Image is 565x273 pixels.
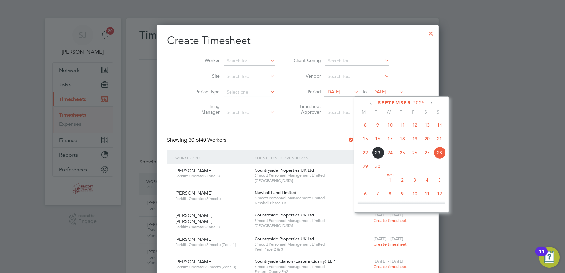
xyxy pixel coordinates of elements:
[175,242,250,247] span: Forklift Operator (Simcott) (Zone 1)
[378,100,411,106] span: September
[253,150,372,165] div: Client Config / Vendor / Site
[374,218,407,223] span: Create timesheet
[167,34,428,47] h2: Create Timesheet
[374,236,403,241] span: [DATE] - [DATE]
[372,160,384,173] span: 30
[396,188,409,200] span: 9
[407,109,419,115] span: F
[384,147,396,159] span: 24
[255,258,335,264] span: Countryside Clarion (Eastern Quarry) LLP
[360,87,369,96] span: To
[255,264,370,269] span: Simcott Personnel Management Limited
[396,174,409,186] span: 2
[348,137,414,143] label: Hide created timesheets
[433,119,446,131] span: 14
[433,174,446,186] span: 5
[255,195,370,201] span: Simcott Personnel Management Limited
[255,247,370,252] span: Peel Place 2 & 3
[175,259,213,265] span: [PERSON_NAME]
[174,150,253,165] div: Worker / Role
[396,133,409,145] span: 18
[421,188,433,200] span: 11
[175,190,213,196] span: [PERSON_NAME]
[325,72,389,81] input: Search for...
[359,160,372,173] span: 29
[372,89,386,95] span: [DATE]
[255,212,314,218] span: Countryside Properties UK Ltd
[409,119,421,131] span: 12
[292,58,321,63] label: Client Config
[255,236,314,241] span: Countryside Properties UK Ltd
[421,147,433,159] span: 27
[358,109,370,115] span: M
[191,103,220,115] label: Hiring Manager
[433,188,446,200] span: 12
[372,119,384,131] span: 9
[409,188,421,200] span: 10
[384,119,396,131] span: 10
[372,147,384,159] span: 23
[359,188,372,200] span: 6
[421,119,433,131] span: 13
[409,147,421,159] span: 26
[395,109,407,115] span: T
[255,201,370,206] span: Newhall Phase 1B
[191,58,220,63] label: Worker
[292,103,321,115] label: Timesheet Approver
[409,174,421,186] span: 3
[421,174,433,186] span: 4
[384,174,396,186] span: 1
[292,73,321,79] label: Vendor
[175,168,213,174] span: [PERSON_NAME]
[382,109,395,115] span: W
[189,137,226,143] span: 40 Workers
[374,241,407,247] span: Create timesheet
[359,119,372,131] span: 8
[224,88,275,97] input: Select one
[409,133,421,145] span: 19
[175,236,213,242] span: [PERSON_NAME]
[175,265,250,270] span: Forklift Operator (Simcott) (Zone 3)
[255,190,296,195] span: Newhall Land Limited
[539,247,560,268] button: Open Resource Center, 11 new notifications
[175,213,213,224] span: [PERSON_NAME] [PERSON_NAME]
[384,188,396,200] span: 8
[325,108,389,117] input: Search for...
[167,137,228,144] div: Showing
[175,196,250,201] span: Forklift Operator (Simcott)
[292,89,321,95] label: Period
[224,72,275,81] input: Search for...
[255,223,370,228] span: [GEOGRAPHIC_DATA]
[432,109,444,115] span: S
[433,133,446,145] span: 21
[255,178,370,183] span: [GEOGRAPHIC_DATA]
[255,218,370,223] span: Simcott Personnel Management Limited
[384,174,396,177] span: Oct
[255,167,314,173] span: Countryside Properties UK Ltd
[359,133,372,145] span: 15
[370,109,382,115] span: T
[413,100,425,106] span: 2025
[191,89,220,95] label: Period Type
[433,147,446,159] span: 28
[372,133,384,145] span: 16
[255,173,370,178] span: Simcott Personnel Management Limited
[396,119,409,131] span: 11
[189,137,200,143] span: 30 of
[372,188,384,200] span: 7
[175,224,250,229] span: Forklift Operator (Zone 3)
[224,57,275,66] input: Search for...
[421,133,433,145] span: 20
[374,212,403,218] span: [DATE] - [DATE]
[175,174,250,179] span: Forklift Operator (Zone 3)
[255,242,370,247] span: Simcott Personnel Management Limited
[374,264,407,269] span: Create timesheet
[384,133,396,145] span: 17
[396,147,409,159] span: 25
[359,147,372,159] span: 22
[191,73,220,79] label: Site
[326,89,340,95] span: [DATE]
[224,108,275,117] input: Search for...
[419,109,432,115] span: S
[539,252,545,260] div: 11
